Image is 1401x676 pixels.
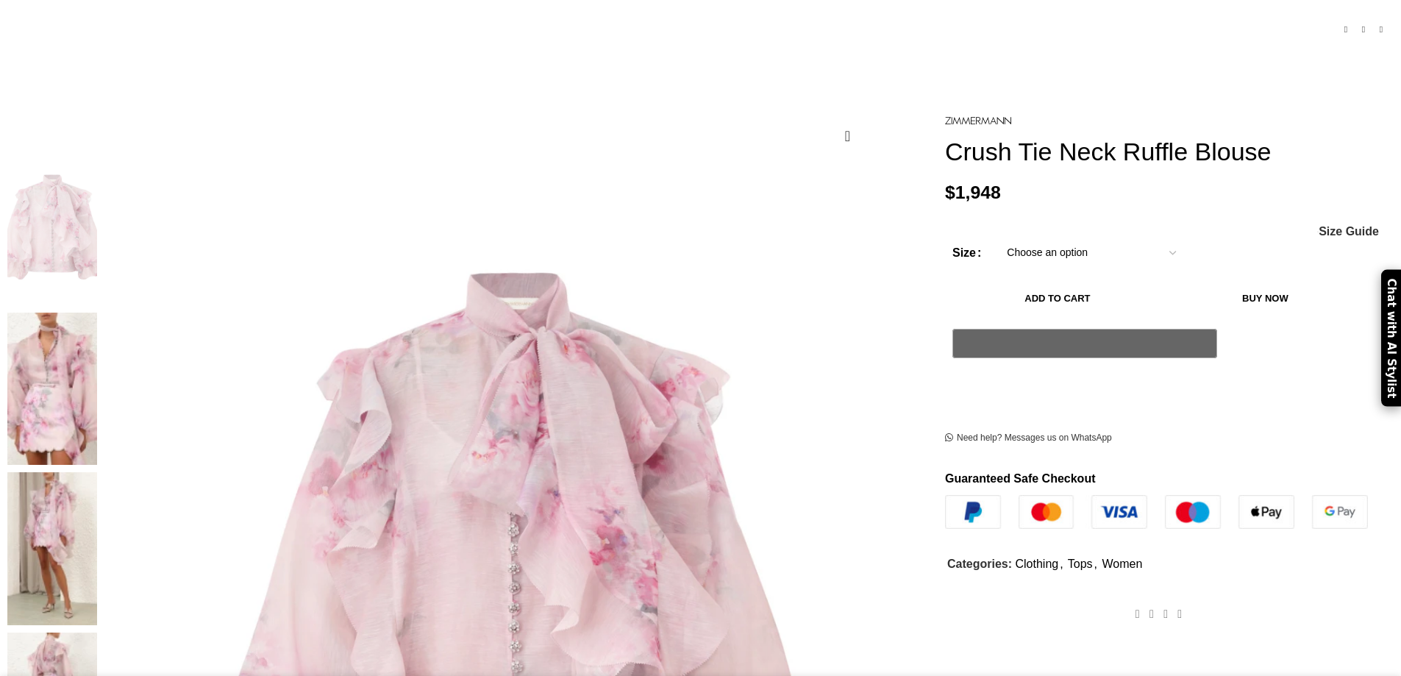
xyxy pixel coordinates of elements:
a: Previous product [1337,21,1355,38]
button: Buy now [1170,283,1361,314]
bdi: 1,948 [945,182,1001,202]
a: WhatsApp social link [1173,603,1187,625]
img: Zimmermann dresses [7,313,97,466]
a: Size Guide [1318,226,1379,238]
img: Zimmermann dress [7,472,97,625]
h1: Crush Tie Neck Ruffle Blouse [945,137,1390,167]
img: Zimmermann dress [7,152,97,305]
a: Pinterest social link [1158,603,1172,625]
a: Next product [1372,21,1390,38]
strong: Guaranteed Safe Checkout [945,472,1096,485]
span: , [1060,555,1063,574]
a: Tops [1068,558,1093,570]
label: Size [952,243,981,263]
span: , [1094,555,1097,574]
span: Size Guide [1319,226,1379,238]
a: X social link [1144,603,1158,625]
img: guaranteed-safe-checkout-bordered.j [945,495,1368,529]
a: Women [1102,558,1142,570]
a: Clothing [1015,558,1058,570]
span: Categories: [947,558,1012,570]
button: Add to cart [952,283,1163,314]
a: Facebook social link [1130,603,1144,625]
img: Zimmermann [945,117,1011,125]
iframe: Secure express checkout frame [949,366,1220,402]
span: $ [945,182,955,202]
a: Need help? Messages us on WhatsApp [945,432,1112,444]
button: Pay with GPay [952,329,1217,358]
